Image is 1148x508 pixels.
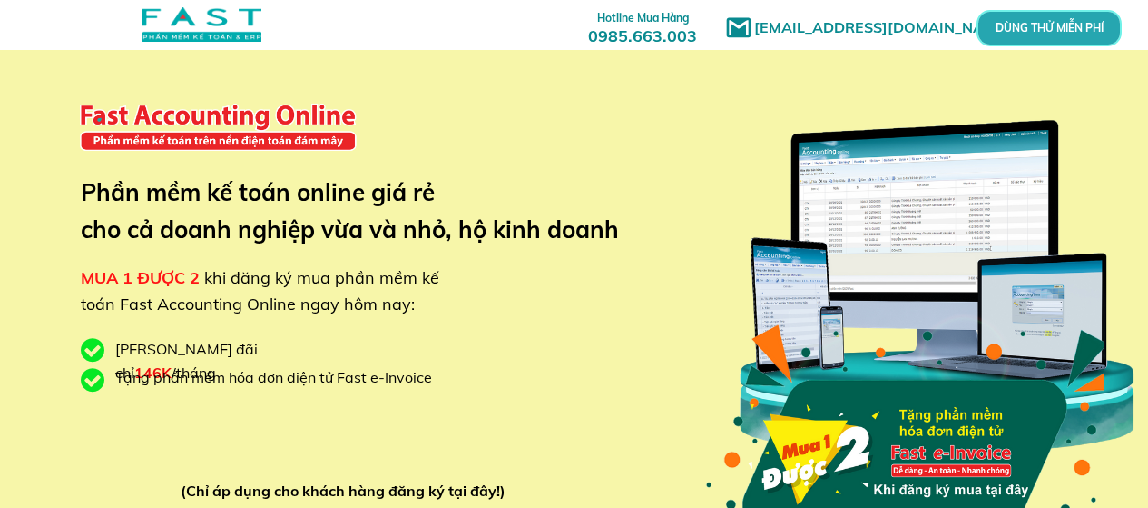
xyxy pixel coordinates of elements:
[81,267,439,314] span: khi đăng ký mua phần mềm kế toán Fast Accounting Online ngay hôm nay:
[81,174,646,249] h3: Phần mềm kế toán online giá rẻ cho cả doanh nghiệp vừa và nhỏ, hộ kinh doanh
[115,338,351,384] div: [PERSON_NAME] đãi chỉ /tháng
[134,364,172,382] span: 146K
[115,366,446,390] div: Tặng phần mềm hóa đơn điện tử Fast e-Invoice
[181,480,514,503] div: (Chỉ áp dụng cho khách hàng đăng ký tại đây!)
[81,267,200,288] span: MUA 1 ĐƯỢC 2
[568,6,717,45] h3: 0985.663.003
[754,16,1022,40] h1: [EMAIL_ADDRESS][DOMAIN_NAME]
[597,11,689,25] span: Hotline Mua Hàng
